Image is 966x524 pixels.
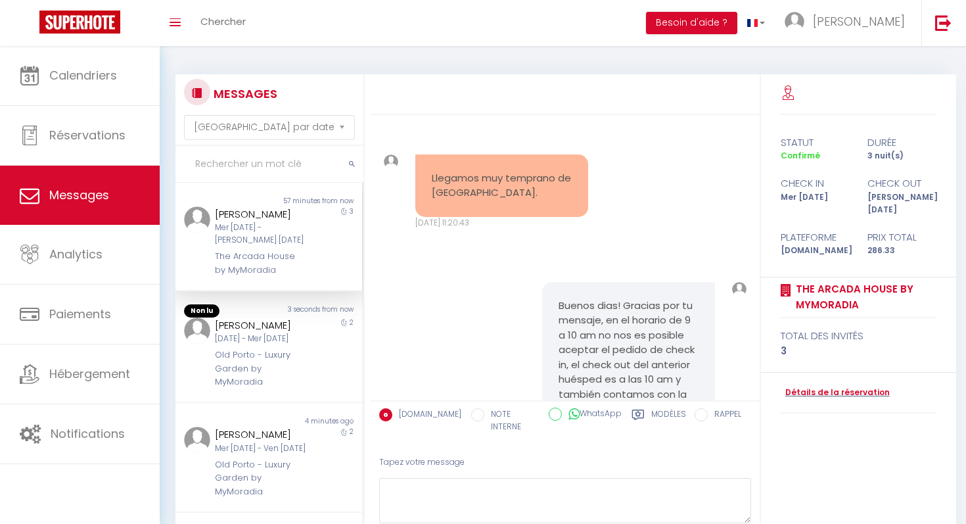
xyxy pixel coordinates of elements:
label: RAPPEL [708,408,741,423]
div: Old Porto - Luxury Garden by MyMoradia [215,458,307,498]
input: Rechercher un mot clé [175,146,363,183]
div: [DATE] 11:20:43 [415,217,588,229]
div: 4 minutes ago [269,416,362,427]
div: 3 nuit(s) [859,150,946,162]
div: Mer [DATE] - Ven [DATE] [215,442,307,455]
label: Modèles [651,408,686,435]
div: [DOMAIN_NAME] [772,245,859,257]
div: 3 [781,343,937,359]
span: Hébergement [49,366,130,382]
span: Paiements [49,306,111,322]
img: ... [184,206,210,233]
div: durée [859,135,946,151]
a: Détails de la réservation [781,387,890,399]
img: ... [184,427,210,453]
a: The Arcada House by MyMoradia [791,281,937,312]
img: logout [935,14,952,31]
div: [PERSON_NAME] [215,206,307,222]
div: check in [772,176,859,191]
img: Super Booking [39,11,120,34]
label: NOTE INTERNE [484,408,539,433]
span: Notifications [51,425,125,442]
div: 3 seconds from now [269,304,362,318]
span: Analytics [49,246,103,262]
img: ... [184,318,210,344]
img: ... [732,282,747,297]
div: Mer [DATE] - [PERSON_NAME] [DATE] [215,222,307,247]
img: ... [785,12,804,32]
div: [PERSON_NAME] [215,318,307,333]
div: total des invités [781,328,937,344]
span: Réservations [49,127,126,143]
div: 286.33 [859,245,946,257]
div: [PERSON_NAME] [215,427,307,442]
div: The Arcada House by MyMoradia [215,250,307,277]
div: [DATE] - Mer [DATE] [215,333,307,345]
div: Tapez votre message [379,446,751,479]
span: Messages [49,187,109,203]
div: [PERSON_NAME] [DATE] [859,191,946,216]
span: 2 [350,318,354,327]
pre: Llegamos muy temprano de [GEOGRAPHIC_DATA]. [432,171,572,201]
button: Besoin d'aide ? [646,12,737,34]
span: Confirmé [781,150,820,161]
span: [PERSON_NAME] [813,13,905,30]
span: Calendriers [49,67,117,83]
div: Old Porto - Luxury Garden by MyMoradia [215,348,307,389]
label: WhatsApp [562,408,622,422]
div: Mer [DATE] [772,191,859,216]
div: check out [859,176,946,191]
span: Non lu [184,304,219,318]
div: Prix total [859,229,946,245]
div: 57 minutes from now [269,196,362,206]
span: 3 [350,206,354,216]
img: ... [384,155,398,169]
h3: MESSAGES [210,79,277,108]
div: statut [772,135,859,151]
label: [DOMAIN_NAME] [392,408,461,423]
span: 2 [350,427,354,437]
div: Plateforme [772,229,859,245]
span: Chercher [200,14,246,28]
